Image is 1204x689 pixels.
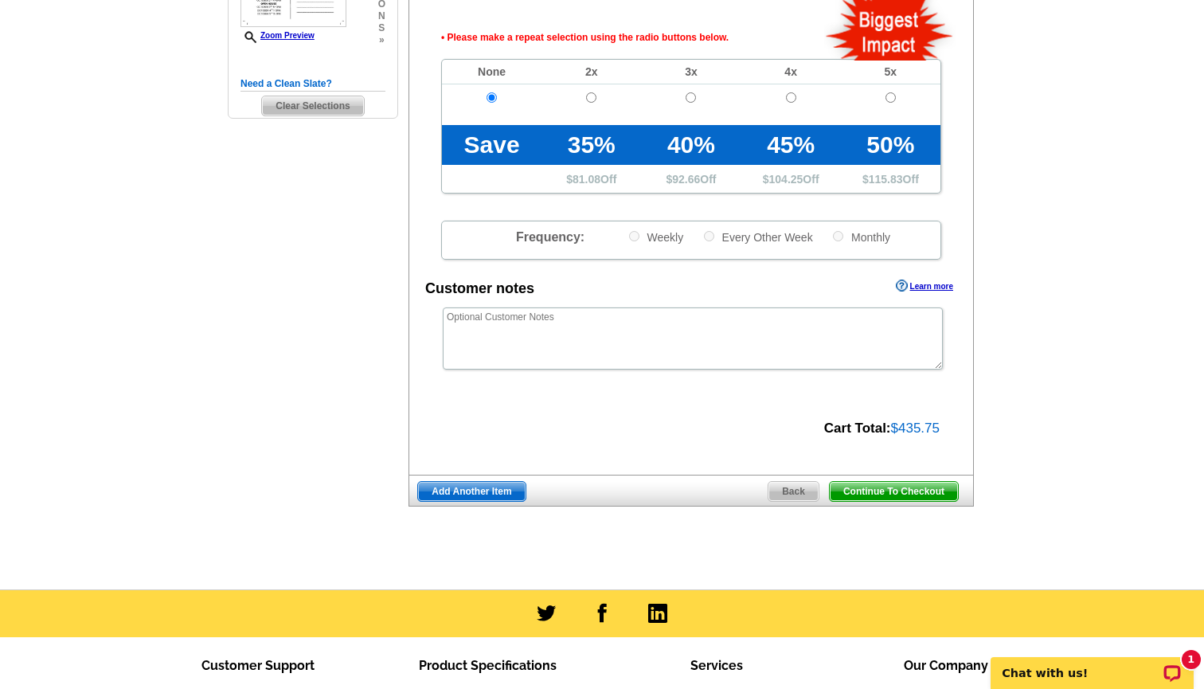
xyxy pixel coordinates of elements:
[702,229,813,245] label: Every Other Week
[516,230,584,244] span: Frequency:
[417,481,526,502] a: Add Another Item
[769,173,803,186] span: 104.25
[573,173,600,186] span: 81.08
[741,125,841,165] td: 45%
[441,16,941,59] span: • Please make a repeat selection using the radio buttons below.
[831,229,890,245] label: Monthly
[240,31,315,40] a: Zoom Preview
[672,173,700,186] span: 92.66
[627,229,684,245] label: Weekly
[904,658,988,673] span: Our Company
[841,165,940,193] td: $ Off
[425,278,534,299] div: Customer notes
[980,639,1204,689] iframe: LiveChat chat widget
[378,34,385,46] span: »
[841,60,940,84] td: 5x
[262,96,363,115] span: Clear Selections
[641,125,741,165] td: 40%
[378,10,385,22] span: n
[768,482,819,501] span: Back
[419,658,557,673] span: Product Specifications
[541,165,641,193] td: $ Off
[741,165,841,193] td: $ Off
[378,22,385,34] span: s
[891,421,940,436] span: $435.75
[541,125,641,165] td: 35%
[896,280,953,292] a: Learn more
[641,165,741,193] td: $ Off
[869,173,903,186] span: 115.83
[824,421,891,436] strong: Cart Total:
[768,481,819,502] a: Back
[690,658,743,673] span: Services
[833,231,843,241] input: Monthly
[629,231,639,241] input: Weekly
[442,125,541,165] td: Save
[841,125,940,165] td: 50%
[541,60,641,84] td: 2x
[418,482,525,501] span: Add Another Item
[201,658,315,673] span: Customer Support
[641,60,741,84] td: 3x
[741,60,841,84] td: 4x
[442,60,541,84] td: None
[830,482,958,501] span: Continue To Checkout
[704,231,714,241] input: Every Other Week
[240,76,385,92] h5: Need a Clean Slate?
